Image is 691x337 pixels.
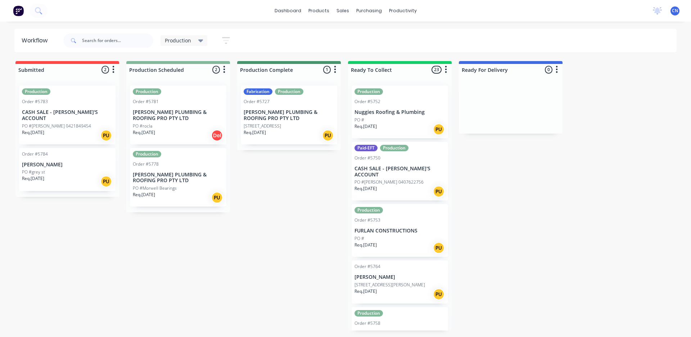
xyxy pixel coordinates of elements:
[433,124,444,135] div: PU
[133,123,152,129] p: PO #rocla
[354,117,364,123] p: PO #
[352,86,448,138] div: ProductionOrder #5752Nuggies Roofing & PlumbingPO #Req.[DATE]PU
[211,130,223,141] div: Del
[133,109,223,121] p: [PERSON_NAME] PLUMBING & ROOFING PRO PTY LTD
[354,166,445,178] p: CASH SALE - [PERSON_NAME]'S ACCOUNT
[333,5,353,16] div: sales
[322,130,334,141] div: PU
[19,86,116,144] div: ProductionOrder #5783CASH SALE - [PERSON_NAME]'S ACCOUNTPO #[PERSON_NAME] 0421849454Req.[DATE]PU
[244,98,270,105] div: Order #5727
[133,161,159,167] div: Order #5778
[244,88,272,95] div: Fabrication
[354,155,380,161] div: Order #5750
[133,129,155,136] p: Req. [DATE]
[22,129,44,136] p: Req. [DATE]
[354,185,377,192] p: Req. [DATE]
[22,151,48,157] div: Order #5784
[133,151,161,157] div: Production
[354,288,377,295] p: Req. [DATE]
[133,172,223,184] p: [PERSON_NAME] PLUMBING & ROOFING PRO PTY LTD
[354,145,378,151] div: Paid-EFT
[354,320,380,327] div: Order #5758
[22,162,113,168] p: [PERSON_NAME]
[354,88,383,95] div: Production
[354,274,445,280] p: [PERSON_NAME]
[352,204,448,257] div: ProductionOrder #5753FURLAN CONSTRUCTIONSPO #Req.[DATE]PU
[672,8,678,14] span: CN
[433,288,444,300] div: PU
[82,33,153,48] input: Search for orders...
[133,191,155,198] p: Req. [DATE]
[354,263,380,270] div: Order #5764
[22,98,48,105] div: Order #5783
[13,5,24,16] img: Factory
[244,123,281,129] p: [STREET_ADDRESS]
[22,36,51,45] div: Workflow
[354,228,445,234] p: FURLAN CONSTRUCTIONS
[354,109,445,115] p: Nuggies Roofing & Plumbing
[100,176,112,187] div: PU
[22,109,113,121] p: CASH SALE - [PERSON_NAME]'S ACCOUNT
[354,217,380,223] div: Order #5753
[305,5,333,16] div: products
[275,88,303,95] div: Production
[22,88,50,95] div: Production
[244,109,334,121] p: [PERSON_NAME] PLUMBING & ROOFING PRO PTY LTD
[133,98,159,105] div: Order #5781
[22,169,45,175] p: PO #grey st
[354,282,425,288] p: [STREET_ADDRESS][PERSON_NAME]
[22,123,91,129] p: PO #[PERSON_NAME] 0421849454
[433,242,444,254] div: PU
[385,5,420,16] div: productivity
[19,148,116,191] div: Order #5784[PERSON_NAME]PO #grey stReq.[DATE]PU
[354,179,424,185] p: PO #[PERSON_NAME] 0407622756
[211,192,223,203] div: PU
[100,130,112,141] div: PU
[354,242,377,248] p: Req. [DATE]
[165,37,191,44] span: Production
[352,142,448,201] div: Paid-EFTProductionOrder #5750CASH SALE - [PERSON_NAME]'S ACCOUNTPO #[PERSON_NAME] 0407622756Req.[...
[22,175,44,182] p: Req. [DATE]
[244,129,266,136] p: Req. [DATE]
[133,88,161,95] div: Production
[133,185,177,191] p: PO #Morwell Bearings
[353,5,385,16] div: purchasing
[354,310,383,317] div: Production
[271,5,305,16] a: dashboard
[352,260,448,304] div: Order #5764[PERSON_NAME][STREET_ADDRESS][PERSON_NAME]Req.[DATE]PU
[354,123,377,130] p: Req. [DATE]
[354,235,364,242] p: PO #
[130,148,226,207] div: ProductionOrder #5778[PERSON_NAME] PLUMBING & ROOFING PRO PTY LTDPO #Morwell BearingsReq.[DATE]PU
[241,86,337,144] div: FabricationProductionOrder #5727[PERSON_NAME] PLUMBING & ROOFING PRO PTY LTD[STREET_ADDRESS]Req.[...
[354,98,380,105] div: Order #5752
[433,186,444,197] div: PU
[130,86,226,144] div: ProductionOrder #5781[PERSON_NAME] PLUMBING & ROOFING PRO PTY LTDPO #roclaReq.[DATE]Del
[380,145,408,151] div: Production
[354,207,383,213] div: Production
